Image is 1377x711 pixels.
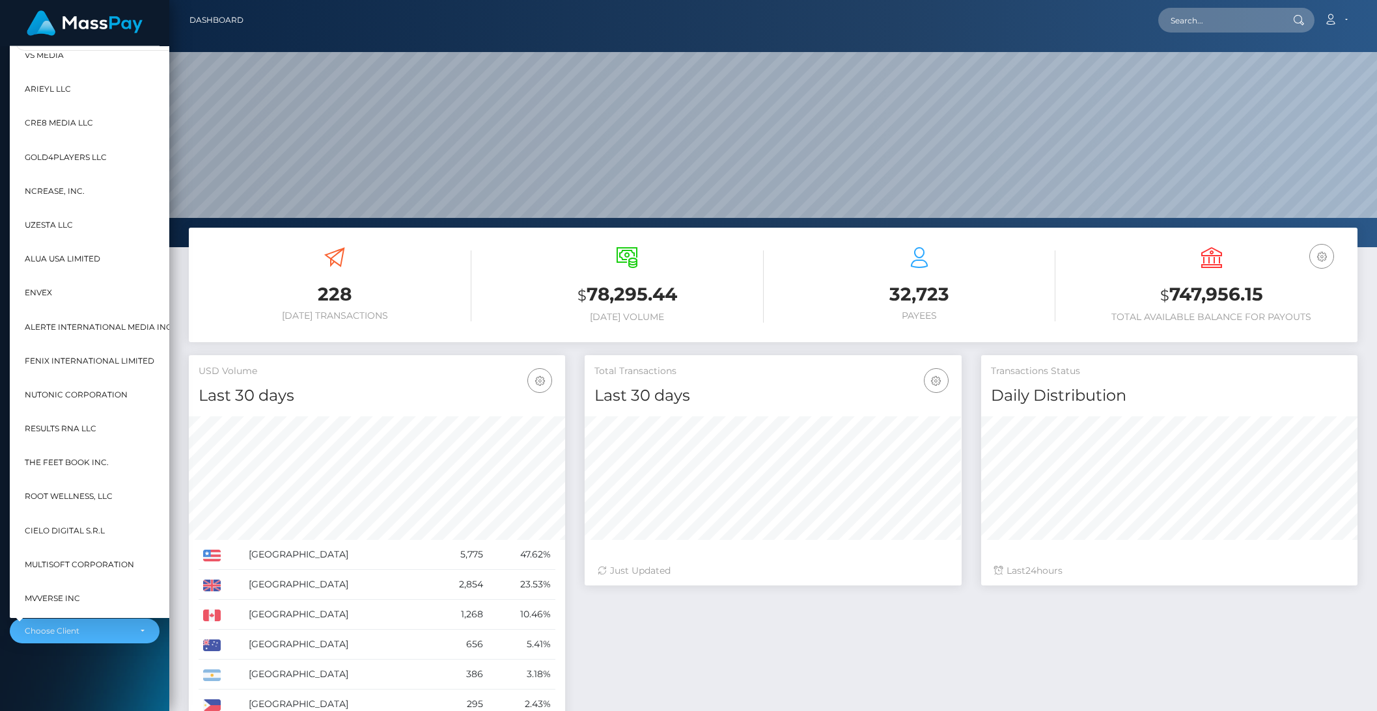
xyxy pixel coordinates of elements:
img: GB.png [203,580,221,591]
span: Results RNA LLC [25,420,96,437]
h3: 747,956.15 [1075,282,1348,308]
span: 24 [1025,565,1036,576]
td: [GEOGRAPHIC_DATA] [244,630,430,660]
h5: USD Volume [199,365,555,378]
img: CA.png [203,610,221,621]
td: 1,268 [430,600,487,630]
span: MVverse Inc [25,590,80,607]
td: [GEOGRAPHIC_DATA] [244,570,430,600]
td: 23.53% [488,570,556,600]
div: Last hours [994,564,1344,578]
img: PH.png [203,699,221,711]
span: Fenix International Limited [25,353,154,369]
a: Dashboard [189,7,243,34]
span: Nutonic Corporation [25,386,128,403]
td: 2,854 [430,570,487,600]
td: 5,775 [430,540,487,570]
td: [GEOGRAPHIC_DATA] [244,540,430,570]
h3: 78,295.44 [491,282,764,308]
h6: [DATE] Transactions [199,310,471,321]
span: UzestA LLC [25,217,73,234]
span: The Feet Book Inc. [25,454,109,471]
h5: Transactions Status [991,365,1348,378]
span: Alerte International Media Inc. [25,318,174,335]
h3: 32,723 [783,282,1056,307]
td: [GEOGRAPHIC_DATA] [244,660,430,690]
h4: Last 30 days [594,384,951,407]
span: MultiSoft Corporation [25,556,134,573]
input: Search [15,32,258,51]
h6: Total Available Balance for Payouts [1075,312,1348,323]
h4: Daily Distribution [991,384,1348,407]
span: VS Media [25,47,64,64]
h3: 228 [199,282,471,307]
td: 386 [430,660,487,690]
input: Search... [1158,8,1281,33]
h4: Last 30 days [199,384,555,407]
td: [GEOGRAPHIC_DATA] [244,600,430,630]
img: AU.png [203,639,221,651]
span: Cielo Digital S.R.L [25,522,105,539]
span: Gold4Players LLC [25,148,107,165]
span: Alua USA Limited [25,250,100,267]
img: AR.png [203,669,221,681]
small: $ [577,286,587,304]
td: 656 [430,630,487,660]
span: Cre8 Media LLC [25,114,93,131]
img: MassPay Logo [27,10,143,36]
span: Ncrease, Inc. [25,183,85,200]
span: Root Wellness, LLC [25,488,113,505]
div: Just Updated [598,564,948,578]
small: $ [1160,286,1169,304]
td: 47.62% [488,540,556,570]
h5: Total Transactions [594,365,951,378]
h6: Payees [783,310,1056,321]
img: US.png [203,550,221,561]
span: Arieyl LLC [25,81,71,98]
div: Choose Client [25,626,130,636]
h6: [DATE] Volume [491,312,764,323]
td: 10.46% [488,600,556,630]
span: Envex [25,284,52,301]
td: 5.41% [488,630,556,660]
button: Choose Client [10,619,160,643]
td: 3.18% [488,660,556,690]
